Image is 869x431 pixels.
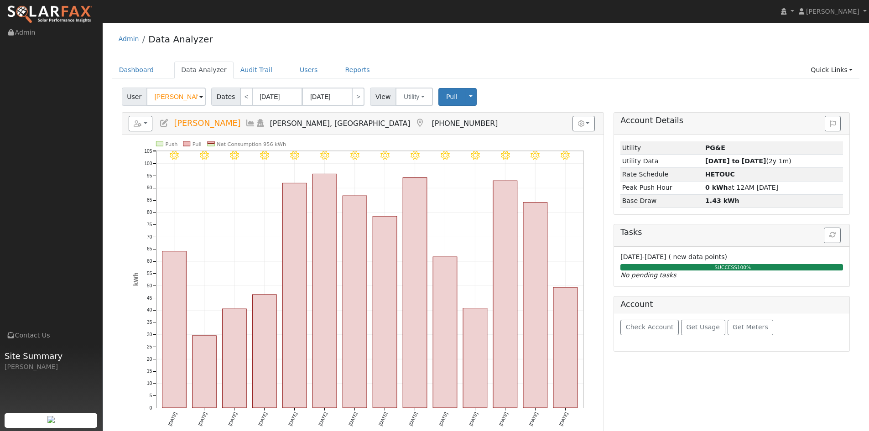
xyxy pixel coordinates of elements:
text: 85 [147,197,152,203]
a: Users [293,62,325,78]
i: 8/09 - Clear [320,151,329,160]
text: 35 [147,320,152,325]
a: Admin [119,35,139,42]
text: 80 [147,210,152,215]
text: 25 [147,344,152,349]
span: View [370,88,396,106]
text: 60 [147,259,152,264]
text: Push [165,141,177,147]
text: 70 [147,234,152,239]
text: [DATE] [227,411,238,427]
text: [DATE] [287,411,298,427]
span: [PERSON_NAME] [174,119,240,128]
text: 100 [144,161,152,166]
text: 5 [149,393,152,398]
span: [DATE]-[DATE] [620,253,666,260]
span: Check Account [626,323,674,331]
a: Data Analyzer [174,62,234,78]
span: [PHONE_NUMBER] [432,119,498,128]
h5: Account Details [620,116,843,125]
rect: onclick="" [373,216,397,408]
strong: S [705,171,735,178]
strong: [DATE] to [DATE] [705,157,766,165]
i: 8/16 - Clear [531,151,540,160]
strong: 0 kWh [705,184,728,191]
text: [DATE] [197,411,208,427]
rect: onclick="" [343,196,367,408]
text: [DATE] [438,411,448,427]
i: No pending tasks [620,271,676,279]
i: 8/06 - Clear [230,151,239,160]
i: 8/08 - Clear [290,151,299,160]
td: Utility Data [620,155,703,168]
span: Get Meters [733,323,768,331]
span: Site Summary [5,350,98,362]
i: 8/17 - Clear [561,151,570,160]
text: 50 [147,283,152,288]
i: 8/14 - Clear [470,151,479,160]
i: 8/07 - Clear [260,151,269,160]
span: [PERSON_NAME] [806,8,859,15]
text: [DATE] [257,411,268,427]
text: 105 [144,149,152,154]
a: > [352,88,364,106]
button: Get Meters [728,320,774,335]
td: at 12AM [DATE] [704,181,843,194]
span: Pull [446,93,458,100]
td: Utility [620,141,703,155]
div: [PERSON_NAME] [5,362,98,372]
span: [PERSON_NAME], [GEOGRAPHIC_DATA] [270,119,411,128]
a: Login As (last Never) [255,119,265,128]
i: 8/12 - Clear [411,151,420,160]
text: [DATE] [528,411,539,427]
text: 30 [147,332,152,337]
text: 75 [147,222,152,227]
rect: onclick="" [222,309,246,408]
i: 8/04 - Clear [170,151,179,160]
td: Rate Schedule [620,168,703,181]
text: [DATE] [558,411,569,427]
rect: onclick="" [553,287,578,408]
i: 8/05 - Clear [200,151,209,160]
text: [DATE] [167,411,177,427]
rect: onclick="" [162,251,186,408]
span: Dates [211,88,240,106]
span: (2y 1m) [705,157,791,165]
i: 8/15 - Clear [500,151,510,160]
i: 8/11 - Clear [380,151,390,160]
h5: Account [620,300,653,309]
button: Issue History [825,116,841,131]
span: User [122,88,147,106]
strong: 1.43 kWh [705,197,739,204]
rect: onclick="" [192,336,216,408]
text: 95 [147,173,152,178]
td: Peak Push Hour [620,181,703,194]
text: 15 [147,369,152,374]
span: ( new data points) [669,253,727,260]
text: kWh [133,272,139,286]
text: [DATE] [317,411,328,427]
img: SolarFax [7,5,93,24]
a: Quick Links [804,62,859,78]
text: 0 [149,405,152,410]
text: Pull [192,141,201,147]
text: [DATE] [468,411,479,427]
span: Get Usage [687,323,720,331]
i: 8/13 - Clear [441,151,450,160]
button: Refresh [824,228,841,243]
a: Edit User (35668) [159,119,169,128]
button: Get Usage [681,320,725,335]
a: Dashboard [112,62,161,78]
text: 10 [147,381,152,386]
a: Audit Trail [234,62,279,78]
i: 8/10 - Clear [350,151,359,160]
text: [DATE] [348,411,358,427]
div: SUCCESS [618,264,847,271]
h5: Tasks [620,228,843,237]
img: retrieve [47,416,55,423]
button: Pull [438,88,465,106]
rect: onclick="" [282,183,307,408]
rect: onclick="" [433,257,457,408]
a: Multi-Series Graph [245,119,255,128]
a: < [240,88,253,106]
